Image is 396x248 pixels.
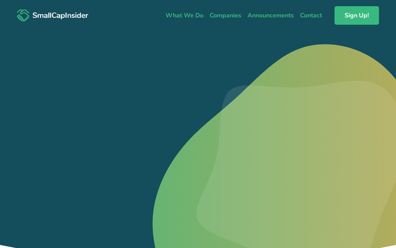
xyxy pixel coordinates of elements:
img: SmallCapInsider [17,9,89,22]
a: Announcements [244,8,297,23]
a: What We Do [162,8,207,23]
a: Contact [297,8,325,23]
a: Companies [207,8,244,23]
a: Sign Up! [335,6,379,25]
